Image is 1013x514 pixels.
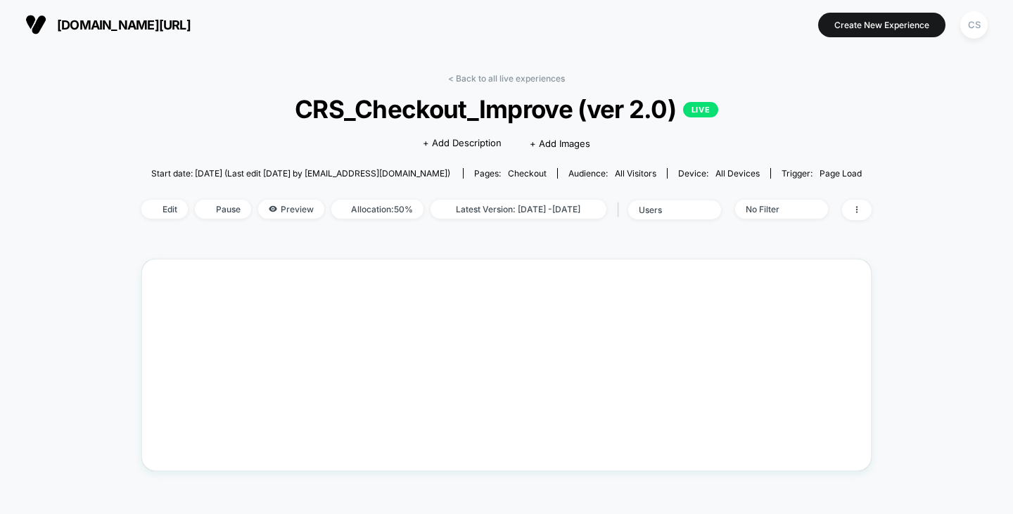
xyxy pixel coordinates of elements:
div: users [639,205,695,215]
span: | [613,200,628,220]
span: + Add Images [530,138,590,149]
span: Page Load [820,168,862,179]
div: No Filter [746,204,802,214]
span: checkout [508,168,547,179]
div: Trigger: [782,168,862,179]
span: CRS_Checkout_Improve (ver 2.0) [178,94,835,124]
a: < Back to all live experiences [448,73,565,84]
span: Edit [141,200,188,219]
button: Create New Experience [818,13,945,37]
div: Audience: [568,168,656,179]
div: Pages: [474,168,547,179]
span: [DOMAIN_NAME][URL] [57,18,191,32]
span: Start date: [DATE] (Last edit [DATE] by [EMAIL_ADDRESS][DOMAIN_NAME]) [151,168,450,179]
span: Latest Version: [DATE] - [DATE] [431,200,606,219]
span: Preview [258,200,324,219]
p: LIVE [683,102,718,117]
img: Visually logo [25,14,46,35]
span: Allocation: 50% [331,200,423,219]
button: [DOMAIN_NAME][URL] [21,13,195,36]
span: + Add Description [423,136,502,150]
span: All Visitors [615,168,656,179]
span: Device: [667,168,770,179]
button: CS [956,11,992,39]
div: CS [960,11,988,39]
span: all devices [715,168,760,179]
span: Pause [195,200,251,219]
